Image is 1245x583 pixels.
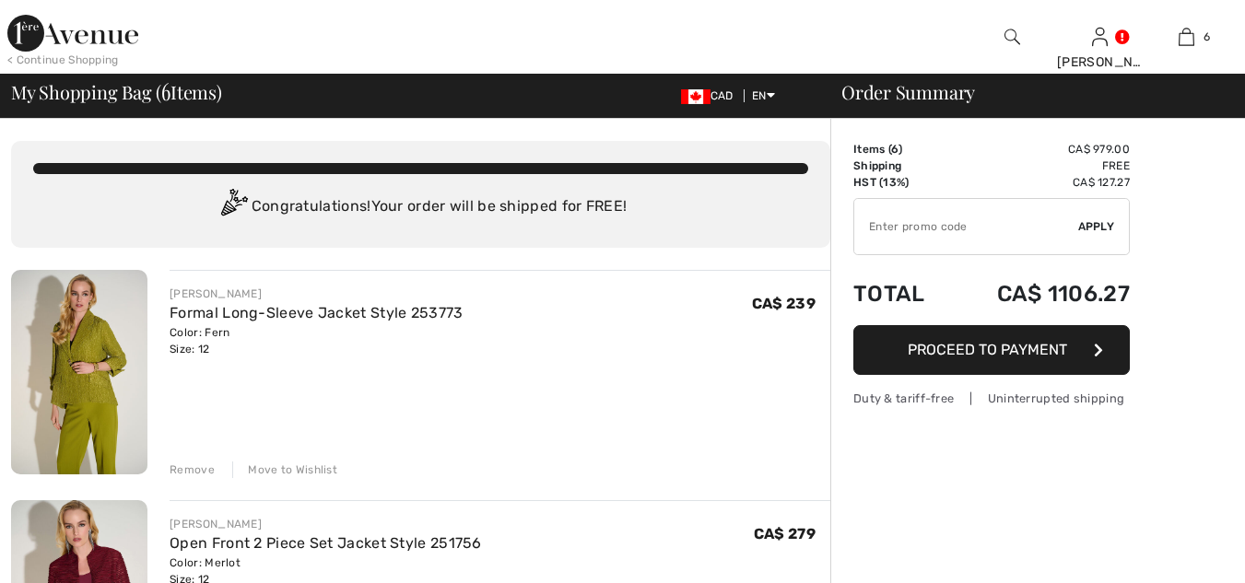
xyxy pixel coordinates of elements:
div: Remove [170,461,215,478]
span: 6 [1204,29,1210,45]
span: My Shopping Bag ( Items) [11,83,222,101]
div: Congratulations! Your order will be shipped for FREE! [33,189,808,226]
button: Proceed to Payment [853,325,1130,375]
img: My Bag [1179,26,1194,48]
input: Promo code [854,199,1078,254]
div: Duty & tariff-free | Uninterrupted shipping [853,390,1130,407]
span: CA$ 279 [754,525,816,542]
td: Total [853,262,950,325]
div: [PERSON_NAME] [170,286,463,302]
span: EN [752,89,775,102]
td: CA$ 979.00 [950,141,1130,157]
div: Color: Fern Size: 12 [170,324,463,357]
span: Proceed to Payment [908,341,1067,358]
div: Move to Wishlist [232,461,337,478]
span: Apply [1078,218,1115,235]
div: Order Summary [819,83,1234,101]
span: CAD [681,89,741,102]
td: Shipping [853,157,950,174]
a: Formal Long-Sleeve Jacket Style 253773 [170,304,463,321]
a: Open Front 2 Piece Set Jacket Style 251756 [170,534,482,552]
a: 6 [1144,26,1229,48]
span: 6 [891,143,899,156]
img: search the website [1004,26,1020,48]
td: Items ( ) [853,141,950,157]
img: 1ère Avenue [7,15,138,52]
a: Sign In [1092,28,1108,45]
img: Congratulation2.svg [215,189,252,226]
td: CA$ 1106.27 [950,262,1130,325]
span: CA$ 239 [752,295,816,312]
img: My Info [1092,26,1108,48]
td: CA$ 127.27 [950,174,1130,191]
div: < Continue Shopping [7,52,119,68]
div: [PERSON_NAME] [170,516,482,532]
span: 6 [161,78,170,102]
td: Free [950,157,1130,174]
td: HST (13%) [853,174,950,191]
img: Canadian Dollar [681,89,711,104]
div: [PERSON_NAME] [1057,52,1143,72]
img: Formal Long-Sleeve Jacket Style 253773 [11,270,147,474]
